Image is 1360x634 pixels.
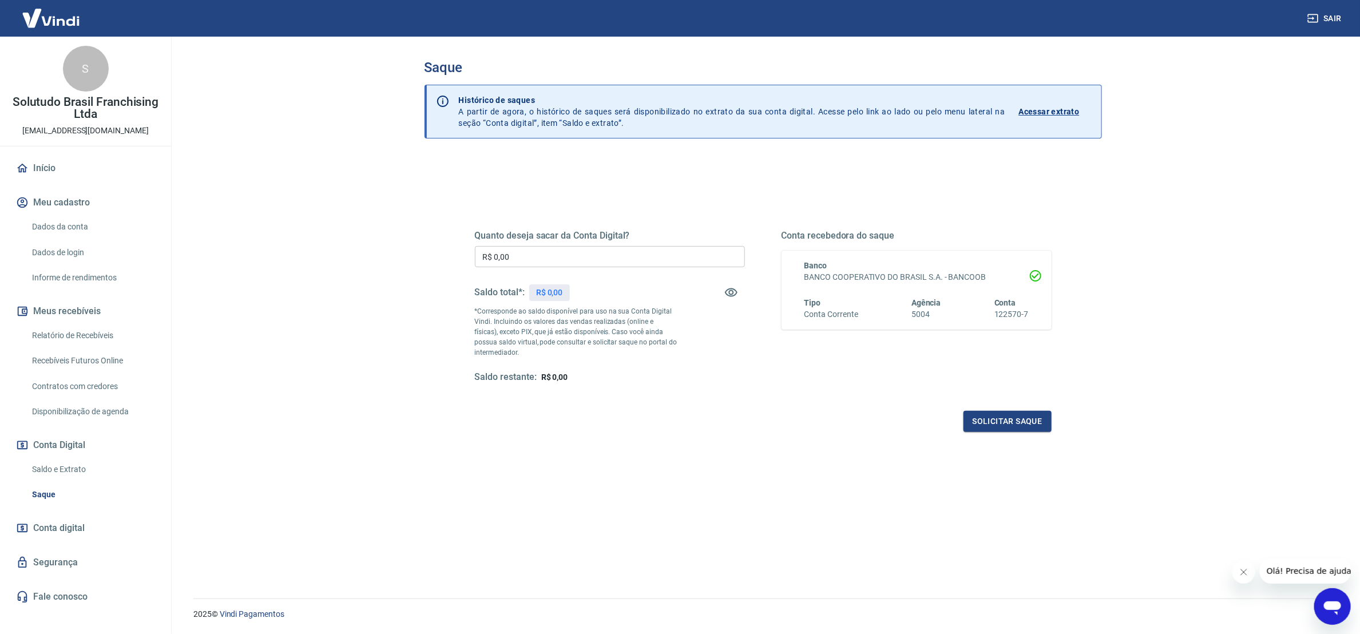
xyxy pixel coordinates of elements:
a: Segurança [14,550,157,575]
p: 2025 © [193,608,1333,620]
button: Solicitar saque [964,411,1052,432]
iframe: Botão para abrir a janela de mensagens [1314,588,1351,625]
p: [EMAIL_ADDRESS][DOMAIN_NAME] [22,125,149,137]
span: Conta [994,298,1016,307]
iframe: Fechar mensagem [1232,561,1255,584]
button: Sair [1305,8,1346,29]
a: Informe de rendimentos [27,266,157,290]
h5: Saldo total*: [475,287,525,298]
iframe: Mensagem da empresa [1260,558,1351,584]
h3: Saque [425,60,1102,76]
a: Disponibilização de agenda [27,400,157,423]
h6: BANCO COOPERATIVO DO BRASIL S.A. - BANCOOB [804,271,1029,283]
a: Dados de login [27,241,157,264]
img: Vindi [14,1,88,35]
span: Olá! Precisa de ajuda? [7,8,96,17]
span: Banco [804,261,827,270]
span: Tipo [804,298,821,307]
a: Acessar extrato [1019,94,1092,129]
a: Contratos com credores [27,375,157,398]
span: Agência [911,298,941,307]
h6: Conta Corrente [804,308,858,320]
a: Recebíveis Futuros Online [27,349,157,373]
p: Solutudo Brasil Franchising Ltda [9,96,162,120]
p: *Corresponde ao saldo disponível para uso na sua Conta Digital Vindi. Incluindo os valores das ve... [475,306,677,358]
a: Conta digital [14,516,157,541]
h5: Conta recebedora do saque [782,230,1052,241]
span: Conta digital [33,520,85,536]
h6: 122570-7 [994,308,1029,320]
p: A partir de agora, o histórico de saques será disponibilizado no extrato da sua conta digital. Ac... [459,94,1005,129]
a: Relatório de Recebíveis [27,324,157,347]
a: Dados da conta [27,215,157,239]
a: Saque [27,483,157,506]
a: Vindi Pagamentos [220,609,284,619]
p: R$ 0,00 [536,287,563,299]
div: S [63,46,109,92]
h6: 5004 [911,308,941,320]
p: Acessar extrato [1019,106,1080,117]
span: R$ 0,00 [541,373,568,382]
p: Histórico de saques [459,94,1005,106]
h5: Quanto deseja sacar da Conta Digital? [475,230,745,241]
button: Meus recebíveis [14,299,157,324]
h5: Saldo restante: [475,371,537,383]
a: Início [14,156,157,181]
a: Saldo e Extrato [27,458,157,481]
button: Meu cadastro [14,190,157,215]
button: Conta Digital [14,433,157,458]
a: Fale conosco [14,584,157,609]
